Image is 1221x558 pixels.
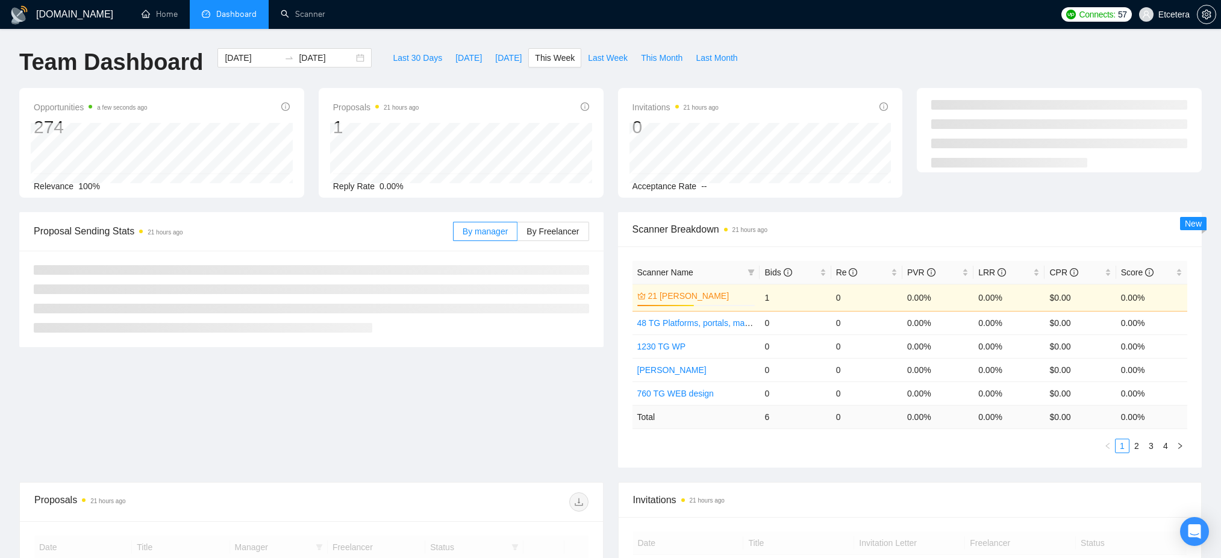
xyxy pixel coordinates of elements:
td: $0.00 [1045,358,1116,381]
button: right [1173,439,1187,453]
span: swap-right [284,53,294,63]
button: This Month [634,48,689,67]
time: 21 hours ago [732,227,767,233]
time: 21 hours ago [384,104,419,111]
a: 1230 TG WP [637,342,686,351]
td: 6 [760,405,831,428]
span: Connects: [1079,8,1116,21]
a: [PERSON_NAME] [637,365,707,375]
td: Total [632,405,760,428]
span: Score [1121,268,1154,277]
time: a few seconds ago [97,104,147,111]
td: 0.00% [973,358,1045,381]
span: Reply Rate [333,181,375,191]
td: 0.00% [902,334,973,358]
span: Scanner Name [637,268,693,277]
span: 100% [78,181,100,191]
td: 0.00% [973,381,1045,405]
span: By manager [463,227,508,236]
span: info-circle [281,102,290,111]
td: 0.00% [1116,381,1187,405]
span: Last Week [588,51,628,64]
span: Opportunities [34,100,148,114]
td: 0.00 % [902,405,973,428]
td: 0 [831,381,902,405]
span: CPR [1049,268,1078,277]
span: info-circle [998,268,1006,277]
span: This Month [641,51,682,64]
td: 0 [760,311,831,334]
td: 0.00% [1116,358,1187,381]
span: info-circle [879,102,888,111]
span: info-circle [927,268,935,277]
img: logo [10,5,29,25]
span: info-circle [1070,268,1078,277]
button: [DATE] [489,48,528,67]
td: 0.00 % [973,405,1045,428]
li: 2 [1129,439,1144,453]
td: 0 [831,334,902,358]
span: 0.00% [379,181,404,191]
td: $0.00 [1045,284,1116,311]
span: info-circle [581,102,589,111]
span: crown [637,292,646,300]
span: left [1104,442,1111,450]
span: LRR [978,268,1006,277]
td: 0.00% [1116,284,1187,311]
span: to [284,53,294,63]
li: 1 [1115,439,1129,453]
time: 21 hours ago [148,229,183,236]
li: Previous Page [1101,439,1115,453]
td: 0 [831,358,902,381]
span: filter [745,263,757,281]
span: info-circle [849,268,857,277]
span: Proposals [333,100,419,114]
td: 0.00 % [1116,405,1187,428]
span: info-circle [1145,268,1154,277]
button: Last 30 Days [386,48,449,67]
time: 21 hours ago [690,497,725,504]
span: This Week [535,51,575,64]
span: [DATE] [495,51,522,64]
td: 0 [831,284,902,311]
button: Last Week [581,48,634,67]
span: [DATE] [455,51,482,64]
div: Proposals [34,492,311,512]
td: 0.00% [902,311,973,334]
span: 57 [1118,8,1127,21]
a: 3 [1144,439,1158,453]
td: $0.00 [1045,381,1116,405]
td: 0.00% [1116,311,1187,334]
a: 1 [1116,439,1129,453]
button: setting [1197,5,1216,24]
td: $ 0.00 [1045,405,1116,428]
span: dashboard [202,10,210,18]
span: Invitations [633,492,1187,507]
a: setting [1197,10,1216,19]
div: 274 [34,116,148,139]
button: [DATE] [449,48,489,67]
td: 0 [760,334,831,358]
a: searchScanner [281,9,325,19]
h1: Team Dashboard [19,48,203,77]
time: 21 hours ago [684,104,719,111]
span: Last 30 Days [393,51,442,64]
span: info-circle [784,268,792,277]
span: PVR [907,268,935,277]
span: Last Month [696,51,737,64]
li: 3 [1144,439,1158,453]
span: Relevance [34,181,73,191]
li: Next Page [1173,439,1187,453]
span: right [1176,442,1184,450]
td: 0 [831,405,902,428]
td: 0.00% [902,381,973,405]
a: 21 [PERSON_NAME] [648,289,753,303]
span: Invitations [632,100,719,114]
td: 0.00% [902,358,973,381]
span: -- [701,181,707,191]
td: 0.00% [973,284,1045,311]
span: Bids [764,268,792,277]
td: 0 [760,358,831,381]
img: upwork-logo.png [1066,10,1076,19]
span: setting [1198,10,1216,19]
